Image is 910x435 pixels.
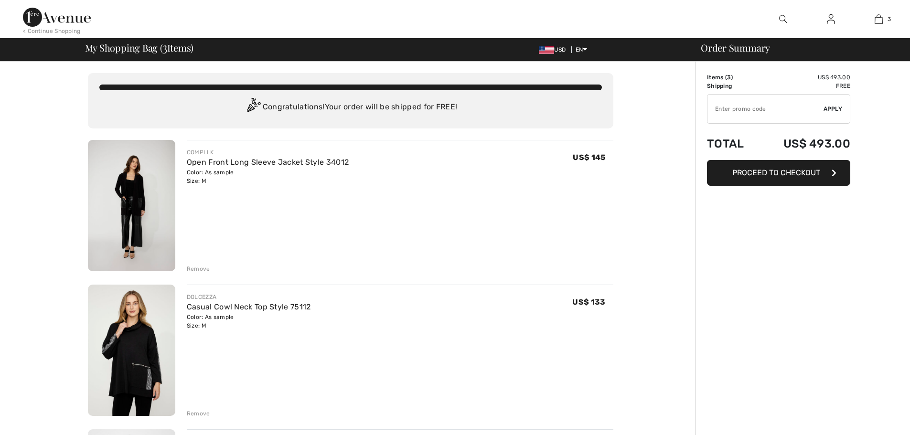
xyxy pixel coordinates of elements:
[23,8,91,27] img: 1ère Avenue
[576,46,588,53] span: EN
[88,285,175,416] img: Casual Cowl Neck Top Style 75112
[88,140,175,271] img: Open Front Long Sleeve Jacket Style 34012
[187,302,311,311] a: Casual Cowl Neck Top Style 75112
[707,73,758,82] td: Items ( )
[707,160,850,186] button: Proceed to Checkout
[855,13,902,25] a: 3
[707,82,758,90] td: Shipping
[187,148,349,157] div: COMPLI K
[689,43,904,53] div: Order Summary
[99,98,602,117] div: Congratulations! Your order will be shipped for FREE!
[244,98,263,117] img: Congratulation2.svg
[187,158,349,167] a: Open Front Long Sleeve Jacket Style 34012
[758,73,850,82] td: US$ 493.00
[727,74,731,81] span: 3
[779,13,787,25] img: search the website
[827,13,835,25] img: My Info
[758,127,850,160] td: US$ 493.00
[732,168,820,177] span: Proceed to Checkout
[23,27,81,35] div: < Continue Shopping
[573,153,605,162] span: US$ 145
[187,168,349,185] div: Color: As sample Size: M
[163,41,167,53] span: 3
[875,13,883,25] img: My Bag
[819,13,843,25] a: Sign In
[187,313,311,330] div: Color: As sample Size: M
[888,15,891,23] span: 3
[539,46,554,54] img: US Dollar
[758,82,850,90] td: Free
[707,127,758,160] td: Total
[539,46,569,53] span: USD
[85,43,194,53] span: My Shopping Bag ( Items)
[187,409,210,418] div: Remove
[187,265,210,273] div: Remove
[572,297,605,307] span: US$ 133
[187,293,311,301] div: DOLCEZZA
[707,95,824,123] input: Promo code
[824,105,843,113] span: Apply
